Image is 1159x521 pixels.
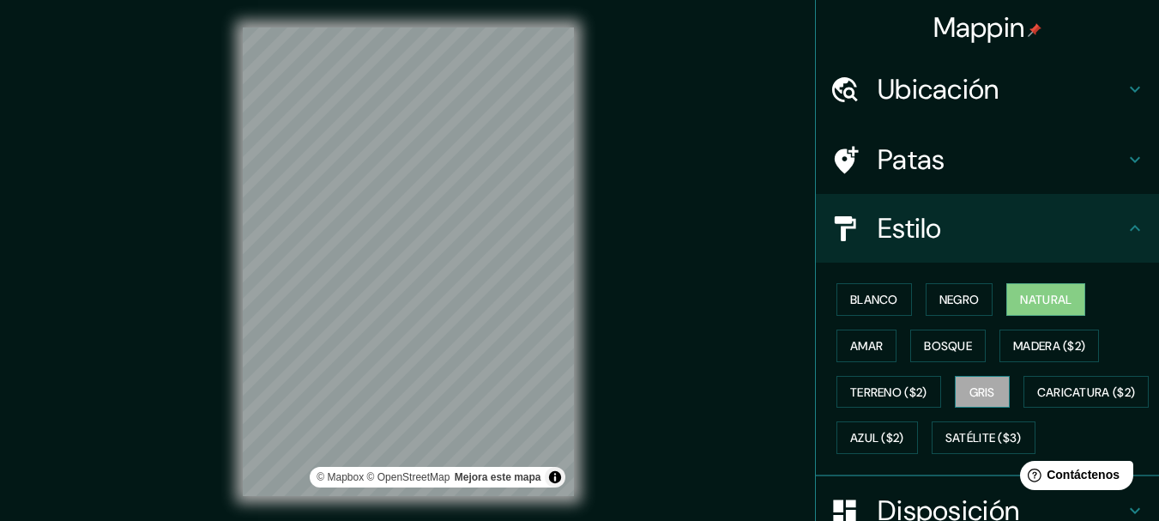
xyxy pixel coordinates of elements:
font: Negro [939,292,980,307]
font: Satélite ($3) [945,431,1022,446]
font: Amar [850,338,883,354]
button: Activar o desactivar atribución [545,467,565,488]
font: Natural [1020,292,1071,307]
a: Comentarios sobre el mapa [455,471,541,483]
button: Terreno ($2) [836,376,941,409]
font: Mappin [933,9,1025,45]
font: Azul ($2) [850,431,904,446]
button: Azul ($2) [836,421,918,454]
font: Mejora este mapa [455,471,541,483]
font: Patas [878,142,945,178]
button: Satélite ($3) [932,421,1035,454]
a: Mapa de calles abierto [367,471,450,483]
a: Mapbox [317,471,364,483]
font: Caricatura ($2) [1037,385,1136,400]
font: © OpenStreetMap [367,471,450,483]
button: Caricatura ($2) [1023,376,1150,409]
button: Bosque [910,330,986,362]
div: Patas [816,125,1159,194]
font: Gris [969,385,995,400]
div: Ubicación [816,55,1159,124]
font: Bosque [924,338,972,354]
button: Natural [1006,283,1085,316]
img: pin-icon.png [1028,23,1041,37]
button: Amar [836,330,896,362]
font: Blanco [850,292,898,307]
div: Estilo [816,194,1159,263]
iframe: Lanzador de widgets de ayuda [1006,454,1140,502]
font: Estilo [878,210,942,246]
canvas: Mapa [243,27,574,496]
button: Gris [955,376,1010,409]
button: Negro [926,283,993,316]
font: © Mapbox [317,471,364,483]
font: Terreno ($2) [850,385,927,400]
font: Madera ($2) [1013,338,1085,354]
button: Blanco [836,283,912,316]
button: Madera ($2) [999,330,1099,362]
font: Ubicación [878,71,999,107]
